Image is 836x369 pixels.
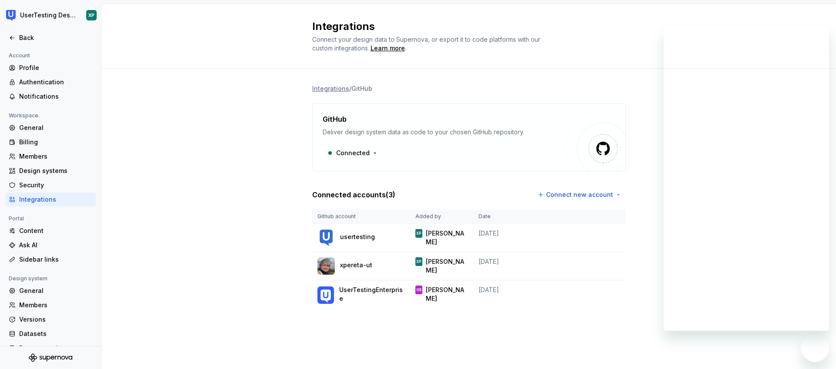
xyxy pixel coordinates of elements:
div: General [19,286,92,295]
a: Integrations [312,84,349,93]
span: . [369,45,406,52]
img: UserTestingEnterprise [317,286,334,304]
div: Deliver design system data as code to your chosen GitHub repository. [323,128,565,136]
p: [PERSON_NAME] [426,229,468,246]
a: Documentation [5,341,96,355]
div: GS [416,286,421,294]
button: Connect new account [533,187,626,203]
div: Members [19,301,92,309]
th: Github account [312,209,410,224]
div: Profile [19,63,92,72]
div: XP [88,12,94,19]
li: / [349,85,351,92]
div: Authentication [19,78,92,86]
div: Content [19,226,92,235]
a: General [5,121,96,135]
span: Connect your design data to Supernova, or export it to code platforms with our custom integrations. [312,36,542,52]
a: Billing [5,135,96,149]
a: Security [5,178,96,192]
div: Members [19,152,92,161]
a: Learn more [371,44,405,53]
div: Portal [5,213,27,224]
img: 41adf70f-fc1c-4662-8e2d-d2ab9c673b1b.png [6,10,17,20]
p: UserTestingEnterprise [339,286,405,303]
div: Ask AI [19,241,92,249]
a: Sidebar links [5,253,96,266]
div: Documentation [19,344,92,352]
a: Integrations [5,193,96,206]
div: Workspace [5,110,42,121]
div: Design systems [19,166,92,175]
iframe: Button to launch messaging window, conversation in progress [801,334,829,362]
a: Notifications [5,90,96,103]
div: Design system [5,273,51,284]
div: XP [416,229,421,238]
h4: GitHub [323,114,347,124]
p: Connected accounts ( 3 ) [312,189,395,200]
a: Datasets [5,327,96,341]
iframe: Messaging window [664,27,829,331]
span: Connect new account [546,190,613,199]
a: Members [5,150,96,163]
th: Added by [410,209,473,224]
a: General [5,284,96,298]
div: XP [416,257,421,266]
p: usertesting [340,233,375,241]
a: Versions [5,312,96,326]
div: Integrations [19,195,92,204]
div: UserTesting Design System [20,11,76,20]
div: Security [19,181,92,189]
a: Profile [5,61,96,75]
td: [DATE] [473,280,547,310]
a: Ask AI [5,238,96,252]
button: UserTesting Design SystemXP [2,6,99,25]
div: Notifications [19,92,92,101]
div: Versions [19,315,92,324]
svg: Supernova Logo [29,353,72,362]
div: Account [5,50,34,61]
p: [PERSON_NAME] [426,257,468,275]
button: Connected [323,145,382,161]
h2: Integrations [312,20,615,33]
li: GitHub [351,85,372,92]
a: Back [5,31,96,45]
p: xpereta-ut [340,261,372,269]
div: Back [19,33,92,42]
a: Members [5,298,96,312]
div: Sidebar links [19,255,92,264]
div: Datasets [19,329,92,338]
a: Authentication [5,75,96,89]
td: [DATE] [473,224,547,252]
p: Connected [336,149,370,157]
img: xpereta-ut [317,257,335,275]
div: Billing [19,138,92,146]
td: [DATE] [473,252,547,280]
p: [PERSON_NAME] [426,286,468,303]
img: usertesting [317,229,335,246]
div: General [19,123,92,132]
th: Date [473,209,547,224]
a: Content [5,224,96,238]
a: Design systems [5,164,96,178]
